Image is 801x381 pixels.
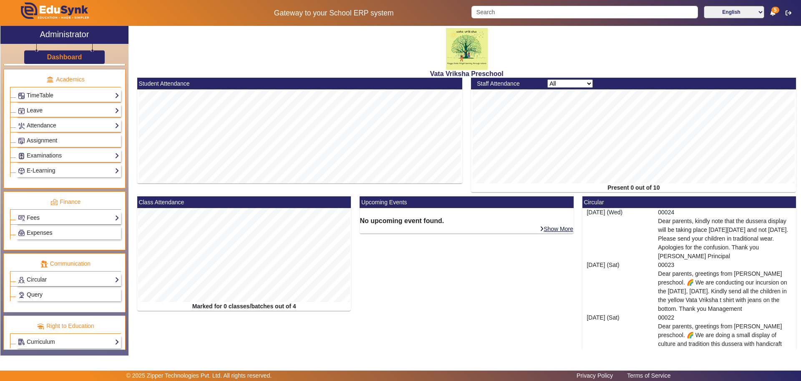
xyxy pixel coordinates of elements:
[40,260,48,268] img: communication.png
[126,371,272,380] p: © 2025 Zipper Technologies Pvt. Ltd. All rights reserved.
[137,302,351,311] div: Marked for 0 classes/batches out of 4
[771,7,779,13] span: 5
[27,291,43,298] span: Query
[582,196,796,208] mat-card-header: Circular
[658,269,792,313] p: Dear parents, greetings from [PERSON_NAME] preschool. 🌈 We are conducting our incursion on the [D...
[473,79,543,88] div: Staff Attendance
[360,217,574,225] h6: No upcoming event found.
[654,261,796,313] div: 00023
[137,196,351,208] mat-card-header: Class Attendance
[18,138,25,144] img: Assignments.png
[47,53,82,61] h3: Dashboard
[205,9,463,18] h5: Gateway to your School ERP system
[10,75,121,84] p: Academics
[582,208,654,261] div: [DATE] (Wed)
[18,136,119,145] a: Assignment
[18,290,119,300] a: Query
[50,198,58,206] img: finance.png
[10,259,121,268] p: Communication
[572,370,617,381] a: Privacy Policy
[582,261,654,313] div: [DATE] (Sat)
[18,292,25,298] img: Support-tickets.png
[46,76,54,84] img: academic.png
[471,183,796,192] div: Present 0 out of 10
[658,217,792,261] p: Dear parents, kindly note that the dussera display will be taking place [DATE][DATE] and not [DAT...
[37,323,44,330] img: rte.png
[654,208,796,261] div: 00024
[27,229,52,236] span: Expenses
[360,196,574,208] mat-card-header: Upcoming Events
[539,225,574,233] a: Show More
[18,228,119,238] a: Expenses
[623,370,675,381] a: Terms of Service
[133,70,801,78] h2: Vata Vriksha Preschool
[137,78,462,89] mat-card-header: Student Attendance
[446,28,488,70] img: 817d6453-c4a2-41f8-ac39-e8a470f27eea
[471,6,698,18] input: Search
[0,26,128,44] a: Administrator
[27,137,57,144] span: Assignment
[18,230,25,236] img: Payroll.png
[10,322,121,330] p: Right to Education
[40,29,89,39] h2: Administrator
[10,198,121,206] p: Finance
[47,53,83,61] a: Dashboard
